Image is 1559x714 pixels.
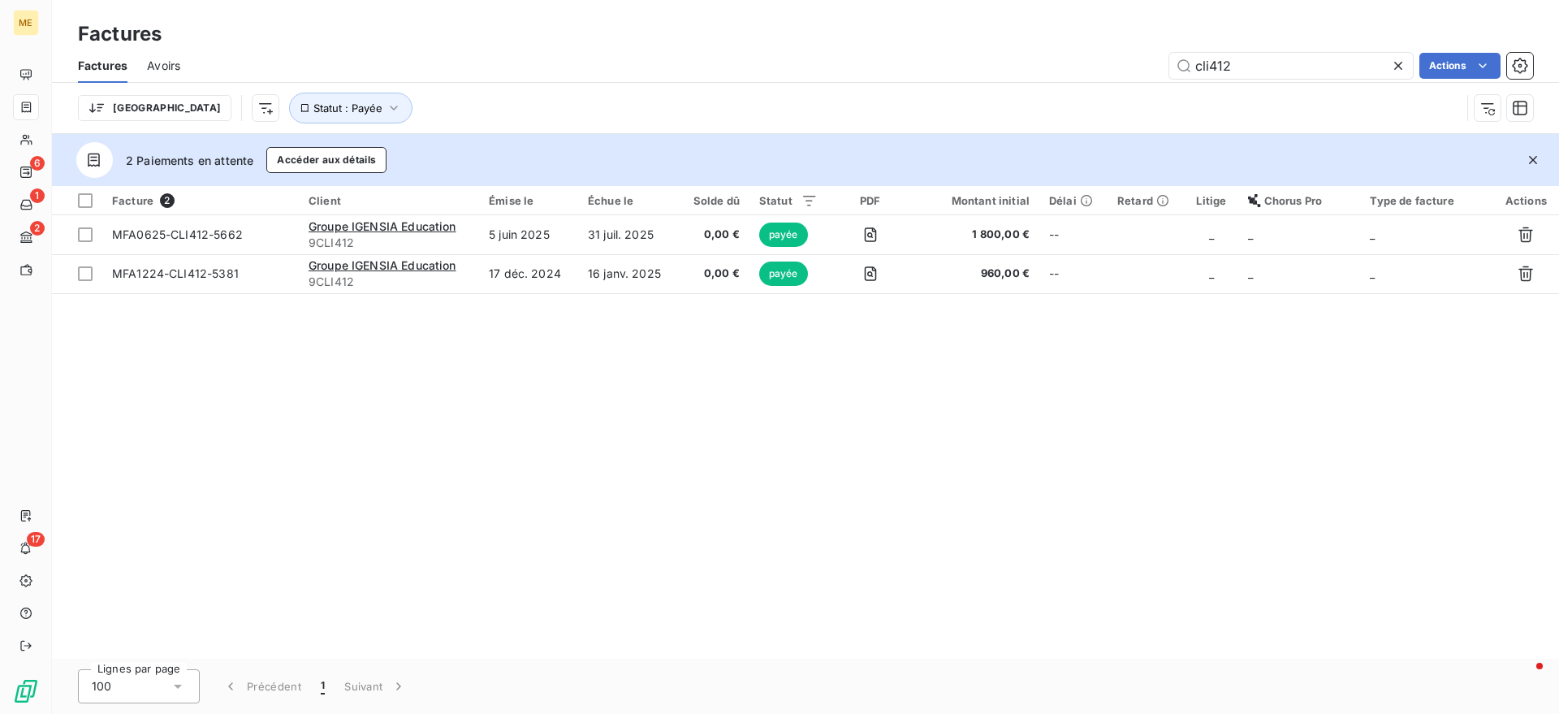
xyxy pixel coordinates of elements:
span: MFA1224-CLI412-5381 [112,266,239,280]
div: Statut [759,194,818,207]
div: Type de facture [1370,194,1483,207]
button: Accéder aux détails [266,147,387,173]
div: Montant initial [922,194,1030,207]
div: ME [13,10,39,36]
div: Émise le [489,194,568,207]
span: _ [1370,227,1375,241]
span: 100 [92,678,111,695]
span: 1 800,00 € [922,227,1030,243]
span: _ [1370,266,1375,280]
span: payée [759,223,808,247]
span: _ [1248,266,1253,280]
button: Suivant [335,669,417,703]
span: _ [1209,266,1214,280]
span: Statut : Payée [313,102,382,115]
td: -- [1039,254,1108,293]
h3: Factures [78,19,162,49]
div: Solde dû [688,194,740,207]
iframe: Intercom live chat [1504,659,1543,698]
span: 9CLI412 [309,274,469,290]
span: 17 [27,532,45,547]
td: 17 déc. 2024 [479,254,578,293]
span: 2 [30,221,45,236]
span: 960,00 € [922,266,1030,282]
span: 0,00 € [688,227,740,243]
div: PDF [837,194,903,207]
span: _ [1248,227,1253,241]
span: payée [759,262,808,286]
span: Factures [78,58,127,74]
span: Groupe IGENSIA Education [309,258,456,272]
span: Avoirs [147,58,180,74]
button: 1 [311,669,335,703]
input: Rechercher [1169,53,1413,79]
button: Statut : Payée [289,93,412,123]
button: Actions [1419,53,1501,79]
div: Échue le [588,194,668,207]
span: 0,00 € [688,266,740,282]
span: 2 Paiements en attente [126,152,253,169]
span: _ [1209,227,1214,241]
span: MFA0625-CLI412-5662 [112,227,243,241]
div: Actions [1503,194,1549,207]
button: Précédent [213,669,311,703]
span: 9CLI412 [309,235,469,251]
button: [GEOGRAPHIC_DATA] [78,95,231,121]
span: 1 [30,188,45,203]
div: Délai [1049,194,1098,207]
div: Chorus Pro [1248,194,1351,207]
span: 1 [321,678,325,695]
td: 16 janv. 2025 [578,254,678,293]
img: Logo LeanPay [13,678,39,704]
span: Groupe IGENSIA Education [309,219,456,233]
div: Retard [1117,194,1175,207]
div: Client [309,194,469,207]
div: Litige [1194,194,1229,207]
td: 5 juin 2025 [479,215,578,254]
span: 6 [30,156,45,171]
span: Facture [112,194,153,207]
td: 31 juil. 2025 [578,215,678,254]
span: 2 [160,193,175,208]
td: -- [1039,215,1108,254]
